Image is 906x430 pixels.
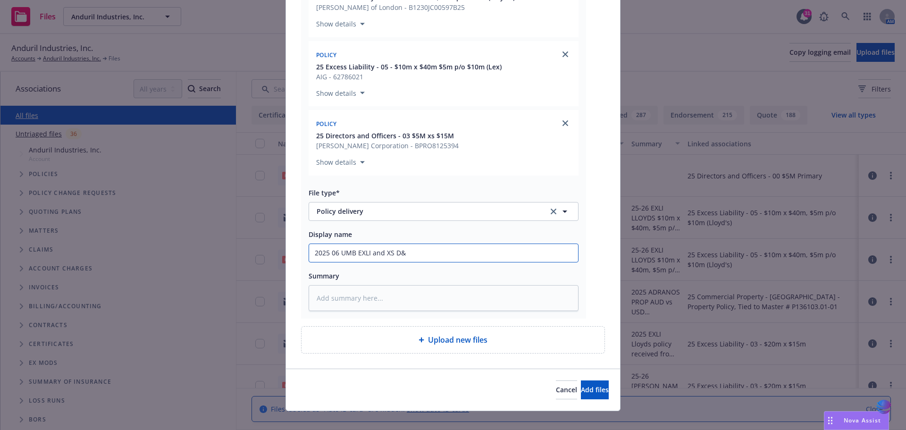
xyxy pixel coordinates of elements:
span: Cancel [556,385,577,394]
div: Drag to move [824,412,836,430]
a: clear selection [548,206,559,217]
a: close [560,49,571,60]
input: Add display name here... [309,244,578,262]
button: 25 Excess Liability - 05 - $10m x $40m $5m p/o $10m (Lex) [316,62,502,72]
button: Add files [581,380,609,399]
a: close [560,118,571,129]
span: Summary [309,271,339,280]
span: Policy [316,120,337,128]
img: svg+xml;base64,PHN2ZyB3aWR0aD0iMzQiIGhlaWdodD0iMzQiIHZpZXdCb3g9IjAgMCAzNCAzNCIgZmlsbD0ibm9uZSIgeG... [876,398,892,416]
span: Policy delivery [317,206,535,216]
button: Nova Assist [824,411,889,430]
span: [PERSON_NAME] of London - B1230JC00597B25 [316,2,515,12]
span: Policy [316,51,337,59]
div: Upload new files [301,326,605,354]
button: Show details [312,18,369,30]
span: [PERSON_NAME] Corporation - BPRO8125394 [316,141,459,151]
span: File type* [309,188,340,197]
button: Show details [312,87,369,99]
span: Add files [581,385,609,394]
button: 25 Directors and Officers - 03 $5M xs $15M [316,131,459,141]
button: Policy deliveryclear selection [309,202,579,221]
span: 25 Directors and Officers - 03 $5M xs $15M [316,131,454,141]
span: Upload new files [428,334,487,346]
button: Cancel [556,380,577,399]
button: Show details [312,157,369,168]
span: AIG - 62786021 [316,72,502,82]
span: Nova Assist [844,416,881,424]
span: Display name [309,230,352,239]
